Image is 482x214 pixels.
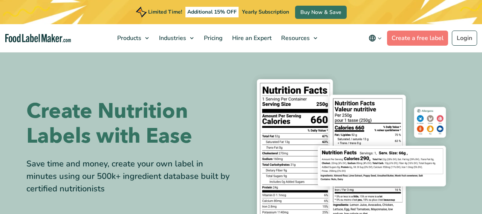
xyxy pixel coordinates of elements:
a: Industries [155,24,197,52]
span: Yearly Subscription [242,8,289,15]
div: Save time and money, create your own label in minutes using our 500k+ ingredient database built b... [26,158,236,195]
span: Additional 15% OFF [185,7,239,17]
span: Hire an Expert [230,34,272,42]
span: Pricing [202,34,223,42]
a: Products [113,24,153,52]
span: Limited Time! [148,8,182,15]
a: Pricing [199,24,226,52]
span: Industries [157,34,187,42]
a: Resources [277,24,321,52]
a: Login [452,31,477,46]
a: Hire an Expert [228,24,275,52]
a: Create a free label [387,31,448,46]
span: Products [115,34,142,42]
a: Buy Now & Save [295,6,347,19]
h1: Create Nutrition Labels with Ease [26,99,236,149]
span: Resources [279,34,311,42]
